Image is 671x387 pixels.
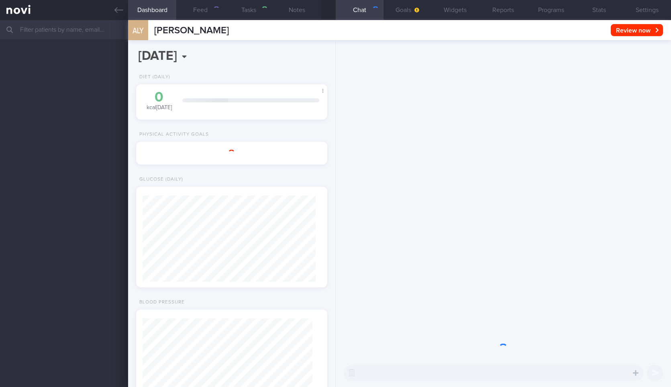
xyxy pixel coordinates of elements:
div: Physical Activity Goals [136,132,209,138]
div: ALY [126,15,150,46]
button: Review now [611,24,663,36]
div: Blood Pressure [136,299,185,306]
div: Diet (Daily) [136,74,170,80]
span: [PERSON_NAME] [154,26,229,35]
div: kcal [DATE] [144,90,174,112]
div: 0 [144,90,174,104]
div: Glucose (Daily) [136,177,183,183]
